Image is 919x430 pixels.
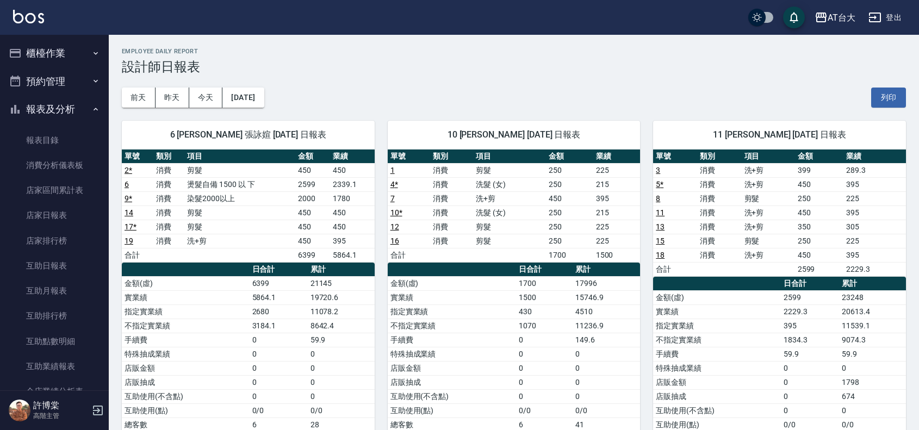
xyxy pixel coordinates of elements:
[839,333,906,347] td: 9074.3
[656,194,660,203] a: 8
[795,205,843,220] td: 450
[122,48,906,55] h2: Employee Daily Report
[653,149,697,164] th: 單號
[153,205,185,220] td: 消費
[573,333,640,347] td: 149.6
[843,234,906,248] td: 225
[573,290,640,304] td: 15746.9
[4,253,104,278] a: 互助日報表
[430,163,473,177] td: 消費
[781,403,839,417] td: 0
[388,319,516,333] td: 不指定實業績
[122,88,156,108] button: 前天
[839,277,906,291] th: 累計
[122,304,250,319] td: 指定實業績
[843,149,906,164] th: 業績
[330,177,375,191] td: 2339.1
[388,389,516,403] td: 互助使用(不含點)
[843,248,906,262] td: 395
[153,220,185,234] td: 消費
[33,400,89,411] h5: 許博棠
[430,220,473,234] td: 消費
[4,178,104,203] a: 店家區間累計表
[125,236,133,245] a: 19
[122,333,250,347] td: 手續費
[184,163,295,177] td: 剪髮
[250,319,308,333] td: 3184.1
[742,191,795,205] td: 剪髮
[308,276,375,290] td: 21145
[295,248,330,262] td: 6399
[388,290,516,304] td: 實業績
[122,389,250,403] td: 互助使用(不含點)
[250,389,308,403] td: 0
[666,129,893,140] span: 11 [PERSON_NAME] [DATE] 日報表
[516,403,573,417] td: 0/0
[4,329,104,354] a: 互助點數明細
[330,220,375,234] td: 450
[330,205,375,220] td: 450
[573,403,640,417] td: 0/0
[473,234,546,248] td: 剪髮
[388,149,431,164] th: 單號
[4,95,104,123] button: 報表及分析
[546,234,593,248] td: 250
[656,251,665,259] a: 18
[546,191,593,205] td: 450
[189,88,223,108] button: 今天
[843,220,906,234] td: 305
[401,129,628,140] span: 10 [PERSON_NAME] [DATE] 日報表
[390,194,395,203] a: 7
[871,88,906,108] button: 列印
[308,375,375,389] td: 0
[308,333,375,347] td: 59.9
[839,290,906,304] td: 23248
[473,149,546,164] th: 項目
[4,379,104,404] a: 全店業績分析表
[122,319,250,333] td: 不指定實業績
[697,234,741,248] td: 消費
[473,177,546,191] td: 洗髮 (女)
[308,389,375,403] td: 0
[125,180,129,189] a: 6
[388,248,431,262] td: 合計
[125,208,133,217] a: 14
[843,191,906,205] td: 225
[843,205,906,220] td: 395
[781,333,839,347] td: 1834.3
[122,290,250,304] td: 實業績
[742,149,795,164] th: 項目
[697,205,741,220] td: 消費
[430,234,473,248] td: 消費
[308,290,375,304] td: 19720.6
[330,163,375,177] td: 450
[843,262,906,276] td: 2229.3
[795,220,843,234] td: 350
[742,163,795,177] td: 洗+剪
[781,277,839,291] th: 日合計
[653,149,906,277] table: a dense table
[390,166,395,175] a: 1
[390,222,399,231] a: 12
[656,208,665,217] a: 11
[388,304,516,319] td: 指定實業績
[295,234,330,248] td: 450
[473,220,546,234] td: 剪髮
[295,149,330,164] th: 金額
[742,177,795,191] td: 洗+剪
[295,220,330,234] td: 450
[388,333,516,347] td: 手續費
[593,220,641,234] td: 225
[473,205,546,220] td: 洗髮 (女)
[516,347,573,361] td: 0
[295,163,330,177] td: 450
[653,347,781,361] td: 手續費
[33,411,89,421] p: 高階主管
[250,347,308,361] td: 0
[153,234,185,248] td: 消費
[593,163,641,177] td: 225
[9,400,30,421] img: Person
[308,319,375,333] td: 8642.4
[330,248,375,262] td: 5864.1
[653,304,781,319] td: 實業績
